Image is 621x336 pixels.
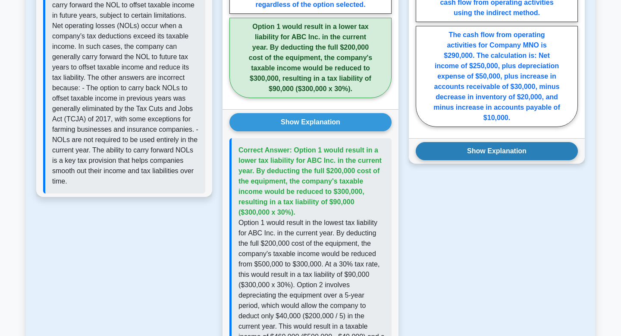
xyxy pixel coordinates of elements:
[229,113,392,131] button: Show Explanation
[416,142,578,160] button: Show Explanation
[416,26,578,127] label: The cash flow from operating activities for Company MNO is $290,000. The calculation is: Net inco...
[229,18,392,98] label: Option 1 would result in a lower tax liability for ABC Inc. in the current year. By deducting the...
[238,146,382,216] span: Correct Answer: Option 1 would result in a lower tax liability for ABC Inc. in the current year. ...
